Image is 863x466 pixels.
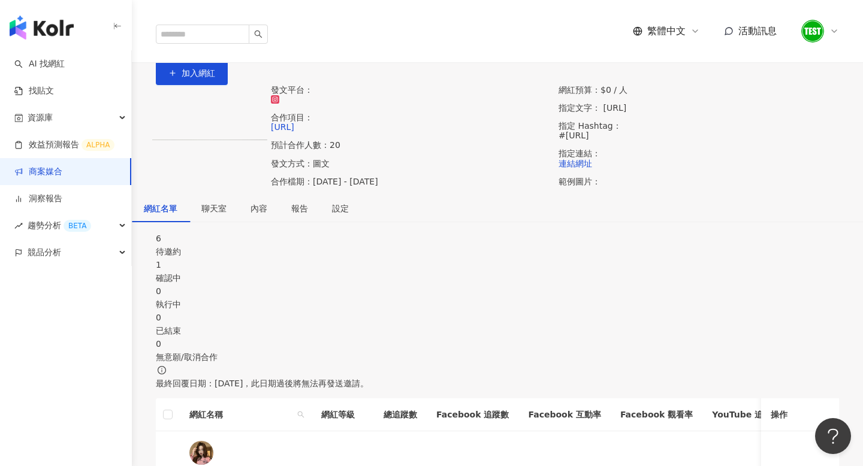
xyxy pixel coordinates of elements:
[271,122,294,132] a: [URL]
[295,406,307,423] span: search
[559,159,592,168] a: 連結網址
[156,364,168,376] span: info-circle
[28,104,53,131] span: 資源庫
[559,177,839,186] p: 範例圖片：
[156,324,839,337] div: 已結束
[611,398,702,431] th: Facebook 觀看率
[156,232,839,245] div: 6
[559,121,839,140] p: 指定 Hashtag：
[559,85,839,95] p: 網紅預算：$0 / 人
[156,245,839,258] div: 待邀約
[144,202,177,215] div: 網紅名單
[64,220,91,232] div: BETA
[156,258,839,271] div: 1
[254,30,262,38] span: search
[201,204,227,213] span: 聊天室
[14,193,62,205] a: 洞察報告
[271,140,551,150] p: 預計合作人數：20
[28,239,61,266] span: 競品分析
[801,20,824,43] img: unnamed.png
[156,285,839,298] div: 0
[374,398,427,431] th: 總追蹤數
[559,103,839,113] p: 指定文字： [URL]
[271,177,551,186] p: 合作檔期：[DATE] - [DATE]
[291,202,308,215] div: 報告
[559,131,839,140] p: #[URL]
[815,418,851,454] iframe: Help Scout Beacon - Open
[559,149,839,168] p: 指定連結：
[28,212,91,239] span: 趨勢分析
[251,202,267,215] div: 內容
[156,61,228,85] button: 加入網紅
[189,441,213,465] img: KOL Avatar
[702,398,789,431] th: YouTube 追蹤數
[156,298,839,311] div: 執行中
[156,271,839,285] div: 確認中
[271,85,551,104] p: 發文平台：
[427,398,518,431] th: Facebook 追蹤數
[647,25,686,38] span: 繁體中文
[14,166,62,178] a: 商案媒合
[297,411,304,418] span: search
[14,139,114,151] a: 效益預測報告ALPHA
[182,68,215,78] span: 加入網紅
[271,159,551,168] p: 發文方式：圖文
[738,25,777,37] span: 活動訊息
[332,202,349,215] div: 設定
[156,377,839,390] p: 最終回覆日期：[DATE]，此日期過後將無法再發送邀請。
[189,408,292,421] span: 網紅名稱
[518,398,610,431] th: Facebook 互動率
[14,85,54,97] a: 找貼文
[156,350,839,364] div: 無意願/取消合作
[761,398,839,431] th: 操作
[14,58,65,70] a: searchAI 找網紅
[14,222,23,230] span: rise
[156,337,839,350] div: 0
[271,113,551,132] p: 合作項目：
[312,398,374,431] th: 網紅等級
[10,16,74,40] img: logo
[156,311,839,324] div: 0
